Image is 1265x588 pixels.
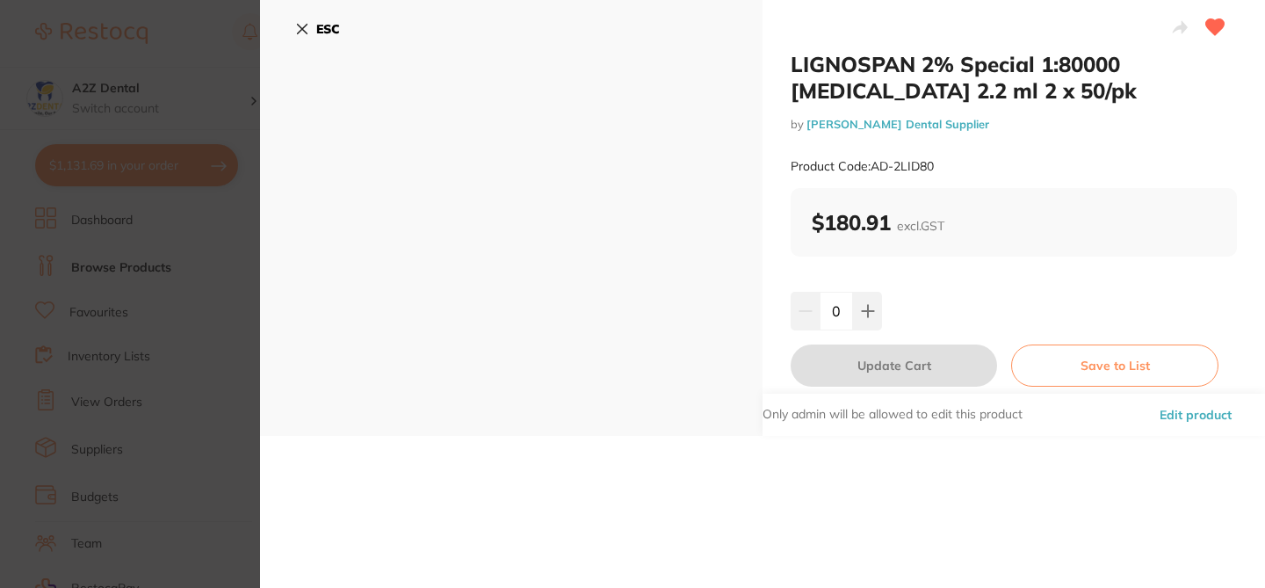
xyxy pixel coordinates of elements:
b: $180.91 [812,209,944,236]
button: Update Cart [791,345,997,387]
a: [PERSON_NAME] Dental Supplier [806,117,989,131]
button: ESC [295,14,340,44]
h2: LIGNOSPAN 2% Special 1:80000 [MEDICAL_DATA] 2.2 ml 2 x 50/pk [791,51,1237,104]
button: Save to List [1011,345,1218,387]
small: Product Code: AD-2LID80 [791,159,934,174]
button: Edit product [1154,394,1237,436]
b: ESC [316,21,340,37]
span: excl. GST [897,218,944,234]
small: by [791,118,1237,131]
p: Only admin will be allowed to edit this product [763,406,1023,424]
